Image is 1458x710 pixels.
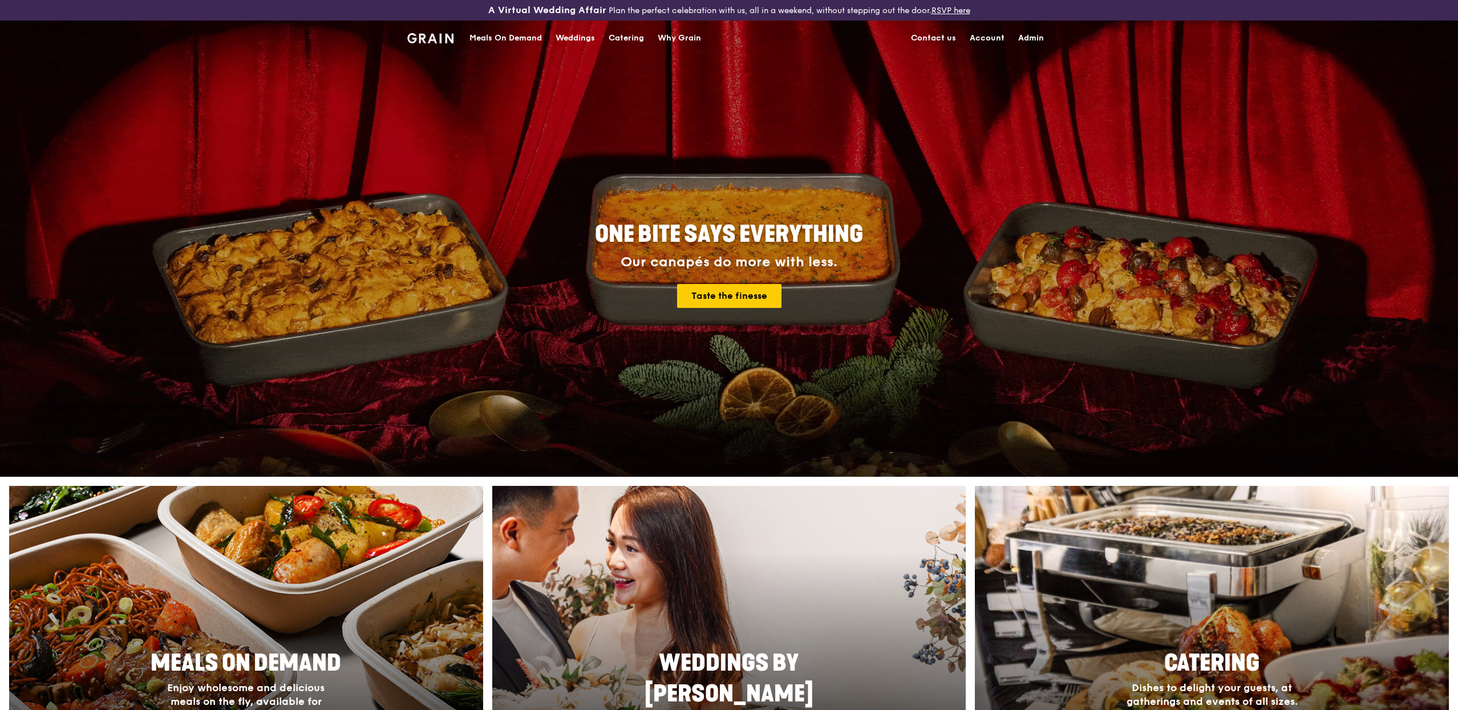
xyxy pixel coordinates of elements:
[407,33,453,43] img: Grain
[151,650,341,677] span: Meals On Demand
[602,21,651,55] a: Catering
[400,5,1058,16] div: Plan the perfect celebration with us, all in a weekend, without stepping out the door.
[1011,21,1051,55] a: Admin
[651,21,708,55] a: Why Grain
[931,6,970,15] a: RSVP here
[609,21,644,55] div: Catering
[963,21,1011,55] a: Account
[677,284,781,308] a: Taste the finesse
[469,21,542,55] div: Meals On Demand
[556,21,595,55] div: Weddings
[595,221,863,248] span: ONE BITE SAYS EVERYTHING
[407,20,453,54] a: GrainGrain
[658,21,701,55] div: Why Grain
[1164,650,1259,677] span: Catering
[549,21,602,55] a: Weddings
[1127,681,1298,708] span: Dishes to delight your guests, at gatherings and events of all sizes.
[904,21,963,55] a: Contact us
[645,650,813,708] span: Weddings by [PERSON_NAME]
[524,254,934,270] div: Our canapés do more with less.
[488,5,606,16] h3: A Virtual Wedding Affair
